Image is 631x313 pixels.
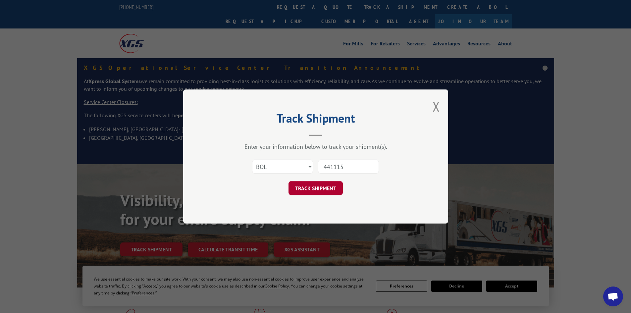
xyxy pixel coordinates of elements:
a: Open chat [603,287,623,306]
input: Number(s) [318,160,379,174]
div: Enter your information below to track your shipment(s). [216,143,415,150]
button: TRACK SHIPMENT [289,181,343,195]
h2: Track Shipment [216,114,415,126]
button: Close modal [433,98,440,115]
